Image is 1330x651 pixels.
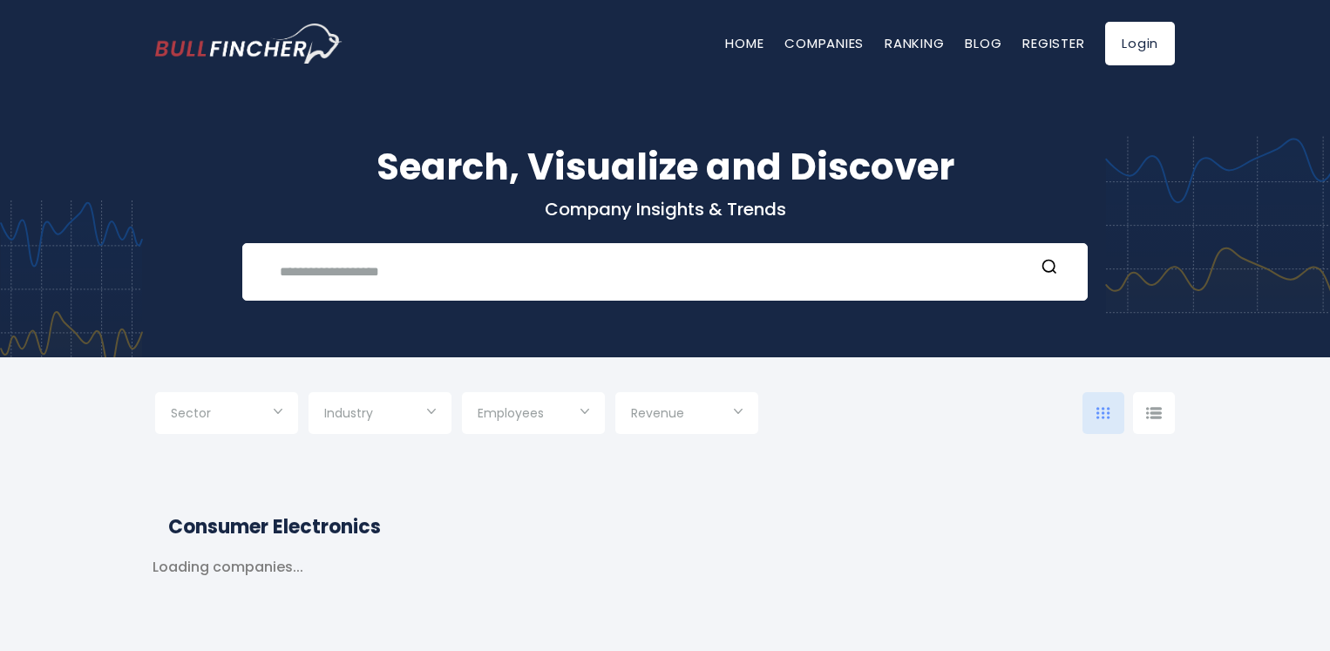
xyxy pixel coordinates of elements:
input: Selection [324,399,436,431]
a: Ranking [885,34,944,52]
a: Blog [965,34,1001,52]
a: Register [1022,34,1084,52]
img: icon-comp-grid.svg [1096,407,1110,419]
h1: Search, Visualize and Discover [155,139,1175,194]
span: Industry [324,405,373,421]
span: Revenue [631,405,684,421]
span: Employees [478,405,544,421]
img: bullfincher logo [155,24,343,64]
img: icon-comp-list-view.svg [1146,407,1162,419]
input: Selection [478,399,589,431]
a: Companies [784,34,864,52]
h2: Consumer Electronics [168,512,1162,541]
input: Selection [171,399,282,431]
span: Sector [171,405,211,421]
button: Search [1038,258,1061,281]
a: Login [1105,22,1175,65]
a: Home [725,34,763,52]
p: Company Insights & Trends [155,198,1175,220]
a: Go to homepage [155,24,343,64]
input: Selection [631,399,743,431]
